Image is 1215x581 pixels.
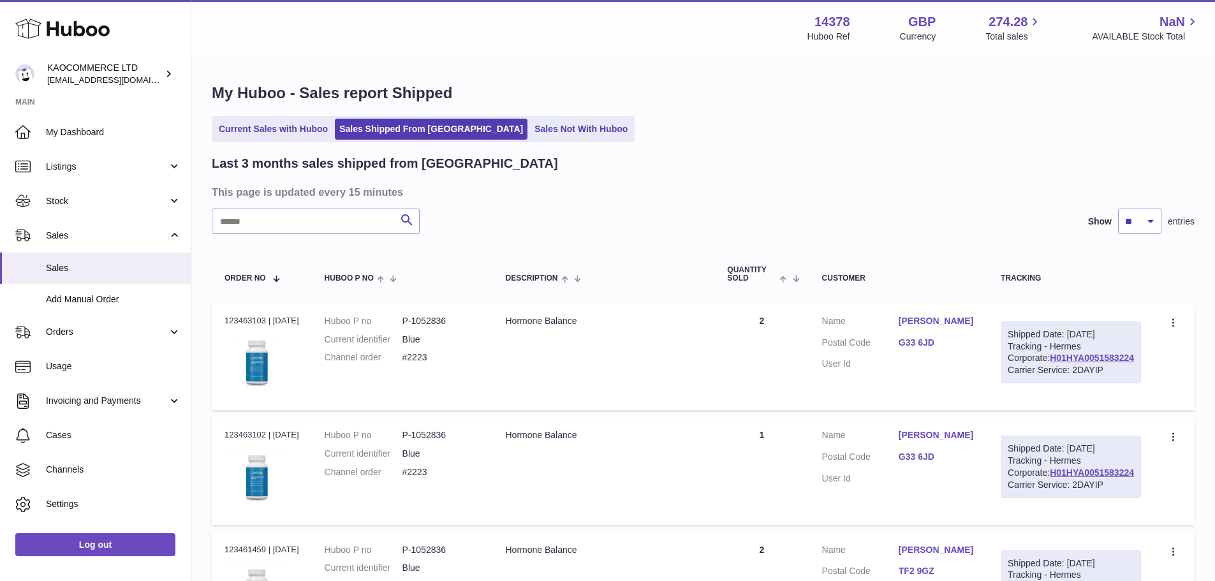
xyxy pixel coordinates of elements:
dt: Current identifier [325,562,402,574]
a: [PERSON_NAME] [899,544,975,556]
span: [EMAIL_ADDRESS][DOMAIN_NAME] [47,75,188,85]
dd: #2223 [402,466,480,478]
span: Sales [46,262,181,274]
span: Channels [46,464,181,476]
div: Tracking - Hermes Corporate: [1001,436,1141,498]
span: Usage [46,360,181,372]
dd: P-1052836 [402,315,480,327]
dt: Postal Code [822,337,899,352]
a: H01HYA0051583224 [1050,353,1134,363]
div: KAOCOMMERCE LTD [47,62,162,86]
div: Customer [822,274,975,283]
dt: Name [822,315,899,330]
div: Shipped Date: [DATE] [1008,328,1134,341]
div: Carrier Service: 2DAYIP [1008,479,1134,491]
span: Add Manual Order [46,293,181,305]
span: Order No [225,274,266,283]
span: Orders [46,326,168,338]
span: Listings [46,161,168,173]
dt: User Id [822,358,899,370]
a: G33 6JD [899,337,975,349]
strong: 14378 [814,13,850,31]
span: Stock [46,195,168,207]
a: Sales Not With Huboo [530,119,632,140]
div: Huboo Ref [807,31,850,43]
dd: Blue [402,562,480,574]
div: Tracking - Hermes Corporate: [1001,321,1141,384]
div: Hormone Balance [505,544,702,556]
img: 1753264085.png [225,330,288,394]
span: Invoicing and Payments [46,395,168,407]
dt: Channel order [325,466,402,478]
span: 274.28 [989,13,1027,31]
span: Huboo P no [325,274,374,283]
div: Tracking [1001,274,1141,283]
a: H01HYA0051583224 [1050,467,1134,478]
dt: Huboo P no [325,429,402,441]
label: Show [1088,216,1112,228]
span: Cases [46,429,181,441]
h1: My Huboo - Sales report Shipped [212,83,1195,103]
dt: Channel order [325,351,402,364]
h3: This page is updated every 15 minutes [212,185,1191,199]
a: Log out [15,533,175,556]
span: AVAILABLE Stock Total [1092,31,1200,43]
dd: Blue [402,448,480,460]
span: Total sales [985,31,1042,43]
dd: P-1052836 [402,544,480,556]
dd: P-1052836 [402,429,480,441]
span: Description [505,274,557,283]
dt: User Id [822,473,899,485]
dt: Current identifier [325,334,402,346]
div: Shipped Date: [DATE] [1008,443,1134,455]
span: My Dashboard [46,126,181,138]
dt: Postal Code [822,565,899,580]
a: TF2 9GZ [899,565,975,577]
a: Current Sales with Huboo [214,119,332,140]
span: NaN [1160,13,1185,31]
img: internalAdmin-14378@internal.huboo.com [15,64,34,84]
a: Sales Shipped From [GEOGRAPHIC_DATA] [335,119,527,140]
dt: Postal Code [822,451,899,466]
div: Shipped Date: [DATE] [1008,557,1134,570]
dd: #2223 [402,351,480,364]
dt: Name [822,429,899,445]
span: Quantity Sold [727,266,776,283]
dt: Name [822,544,899,559]
strong: GBP [908,13,936,31]
a: G33 6JD [899,451,975,463]
div: 123461459 | [DATE] [225,544,299,555]
span: Sales [46,230,168,242]
dt: Current identifier [325,448,402,460]
div: 123463102 | [DATE] [225,429,299,441]
dd: Blue [402,334,480,346]
td: 1 [714,416,809,524]
div: Currency [900,31,936,43]
div: Hormone Balance [505,429,702,441]
a: NaN AVAILABLE Stock Total [1092,13,1200,43]
span: Settings [46,498,181,510]
a: 274.28 Total sales [985,13,1042,43]
div: 123463103 | [DATE] [225,315,299,327]
td: 2 [714,302,809,410]
span: entries [1168,216,1195,228]
a: [PERSON_NAME] [899,315,975,327]
dt: Huboo P no [325,544,402,556]
div: Hormone Balance [505,315,702,327]
h2: Last 3 months sales shipped from [GEOGRAPHIC_DATA] [212,155,558,172]
img: 1753264085.png [225,445,288,509]
div: Carrier Service: 2DAYIP [1008,364,1134,376]
dt: Huboo P no [325,315,402,327]
a: [PERSON_NAME] [899,429,975,441]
